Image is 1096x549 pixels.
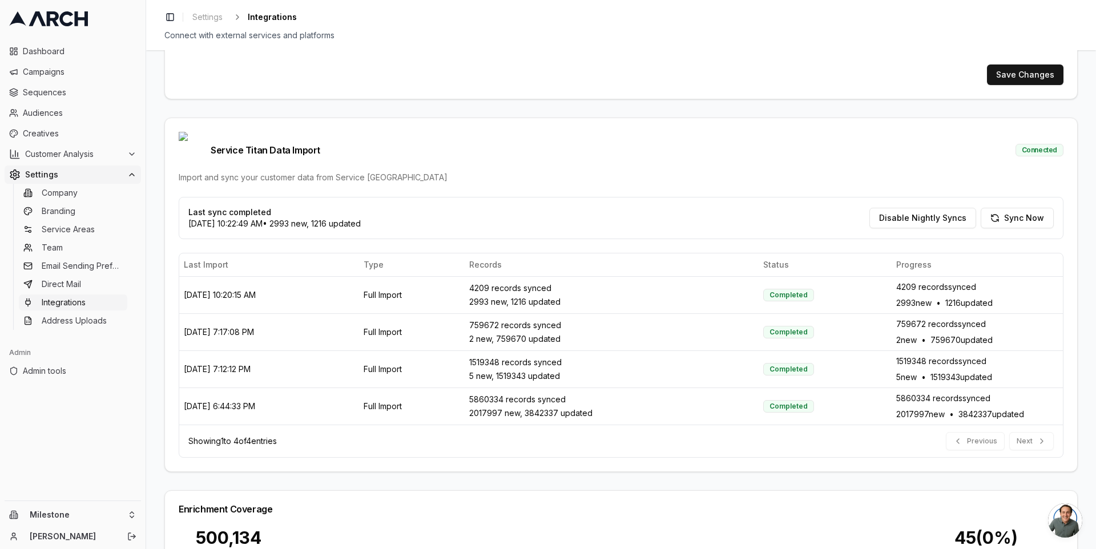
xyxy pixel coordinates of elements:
span: Sequences [23,87,136,98]
th: Type [359,253,464,276]
div: Completed [763,289,814,301]
a: Integrations [19,294,127,310]
div: Completed [763,326,814,338]
a: Admin tools [5,362,141,380]
th: Progress [892,253,1063,276]
span: Customer Analysis [25,148,123,160]
div: 45 ( 0 %) [908,527,1063,548]
span: Service Areas [42,224,95,235]
div: Showing 1 to 4 of 4 entries [188,435,277,447]
button: Save Changes [987,64,1063,85]
a: Campaigns [5,63,141,81]
span: 759672 records synced [896,318,986,330]
span: Service Titan Data Import [179,132,320,168]
button: Sync Now [981,208,1054,228]
div: 5 new, 1519343 updated [469,370,754,382]
span: • [936,297,941,309]
span: • [921,372,926,383]
a: Sequences [5,83,141,102]
span: Direct Mail [42,278,81,290]
div: Open chat [1048,503,1082,538]
span: Dashboard [23,46,136,57]
td: Full Import [359,350,464,387]
span: 759670 updated [930,334,993,346]
td: [DATE] 6:44:33 PM [179,387,359,425]
p: [DATE] 10:22:49 AM • 2993 new, 1216 updated [188,218,361,229]
span: 5860334 records synced [896,393,990,404]
span: 2017997 new [896,409,945,420]
div: Enrichment Coverage [179,504,1063,514]
span: Settings [25,169,123,180]
div: 500,134 [179,527,279,548]
span: Settings [192,11,223,23]
a: Service Areas [19,221,127,237]
td: [DATE] 7:12:12 PM [179,350,359,387]
a: Branding [19,203,127,219]
nav: breadcrumb [188,9,297,25]
span: Milestone [30,510,123,520]
td: Full Import [359,387,464,425]
div: 2017997 new, 3842337 updated [469,407,754,419]
div: 5860334 records synced [469,394,754,405]
span: 1519343 updated [930,372,992,383]
a: [PERSON_NAME] [30,531,115,542]
p: Last sync completed [188,207,361,218]
div: 2993 new, 1216 updated [469,296,754,308]
a: Address Uploads [19,313,127,329]
span: Admin tools [23,365,136,377]
span: 4209 records synced [896,281,976,293]
td: Full Import [359,276,464,313]
div: 759672 records synced [469,320,754,331]
a: Audiences [5,104,141,122]
span: Address Uploads [42,315,107,326]
span: Creatives [23,128,136,139]
div: Completed [763,400,814,413]
button: Disable Nightly Syncs [869,208,976,228]
span: 2 new [896,334,917,346]
th: Last Import [179,253,359,276]
td: Full Import [359,313,464,350]
a: Creatives [5,124,141,143]
div: Import and sync your customer data from Service [GEOGRAPHIC_DATA] [179,172,1063,183]
th: Records [465,253,759,276]
span: Integrations [42,297,86,308]
span: • [921,334,926,346]
span: Team [42,242,63,253]
span: • [949,409,954,420]
div: Admin [5,344,141,362]
span: Integrations [248,11,297,23]
span: 3842337 updated [958,409,1024,420]
a: Team [19,240,127,256]
span: 2993 new [896,297,932,309]
a: Dashboard [5,42,141,60]
a: Settings [188,9,227,25]
div: Connected [1016,144,1063,156]
div: 1519348 records synced [469,357,754,368]
span: Campaigns [23,66,136,78]
th: Status [759,253,892,276]
td: [DATE] 7:17:08 PM [179,313,359,350]
span: Company [42,187,78,199]
div: Completed [763,363,814,376]
span: 1519348 records synced [896,356,986,367]
span: Audiences [23,107,136,119]
span: 5 new [896,372,917,383]
a: Direct Mail [19,276,127,292]
a: Email Sending Preferences [19,258,127,274]
button: Settings [5,165,141,184]
span: Branding [42,205,75,217]
div: 4209 records synced [469,282,754,294]
button: Log out [124,528,140,544]
button: Customer Analysis [5,145,141,163]
div: 2 new, 759670 updated [469,333,754,345]
td: [DATE] 10:20:15 AM [179,276,359,313]
a: Company [19,185,127,201]
span: Email Sending Preferences [42,260,123,272]
img: Service Titan logo [179,132,206,168]
button: Milestone [5,506,141,524]
span: 1216 updated [945,297,993,309]
div: Connect with external services and platforms [164,30,1078,41]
